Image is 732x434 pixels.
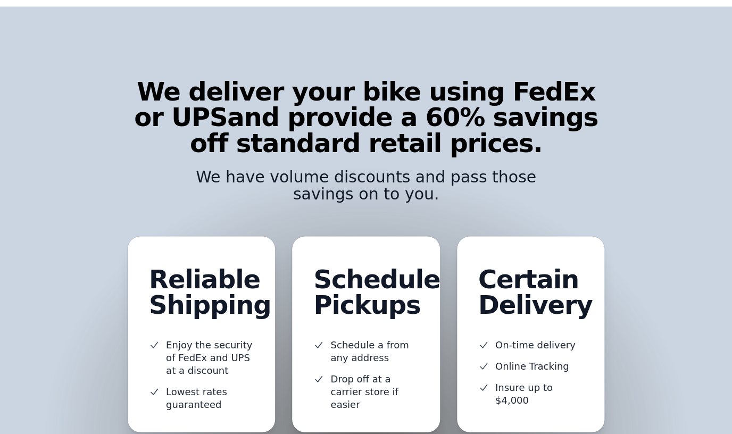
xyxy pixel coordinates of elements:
[149,266,271,317] h3: Reliable Shipping
[149,385,254,411] li: Lowest rates guaranteed
[313,338,418,364] li: Schedule a from any address
[187,168,545,202] h3: We have volume discounts and pass those savings on to you.
[313,266,440,317] h3: Schedule Pickups
[478,381,583,406] li: Insure up to $4,000
[149,338,254,377] li: Enjoy the security of FedEx and UPS at a discount
[128,79,604,155] h2: We deliver your bike using FedEx or UPS and provide a 60% savings off standard retail prices.
[478,266,593,317] h3: Certain Delivery
[478,338,583,351] li: On-time delivery
[313,372,418,411] li: Drop off at a carrier store if easier
[478,360,583,372] li: Online Tracking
